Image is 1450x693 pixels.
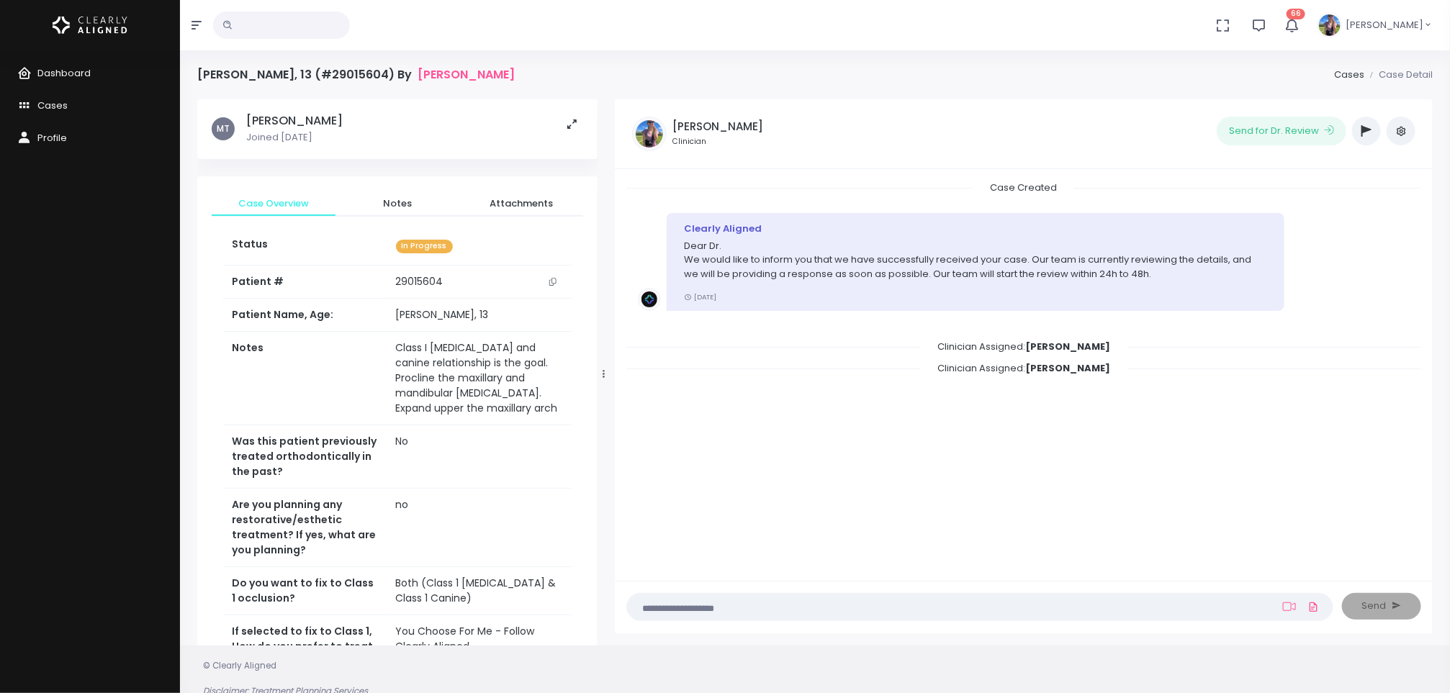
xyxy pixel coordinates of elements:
span: Clinician Assigned: [920,357,1127,379]
li: Case Detail [1364,68,1433,82]
a: [PERSON_NAME] [418,68,515,81]
th: Status [223,228,387,265]
p: Joined [DATE] [246,130,343,145]
th: If selected to fix to Class 1, How do you prefer to treat it? [223,615,387,679]
span: Attachments [471,196,572,211]
span: 66 [1287,9,1305,19]
small: [DATE] [684,292,716,302]
th: Patient # [223,265,387,299]
a: Add Loom Video [1280,601,1299,612]
td: Class I [MEDICAL_DATA] and canine relationship is the goal. Procline the maxillary and mandibular... [387,332,572,425]
span: In Progress [396,240,453,253]
h5: [PERSON_NAME] [672,120,763,133]
img: Header Avatar [1317,12,1343,38]
th: Was this patient previously treated orthodontically in the past? [223,425,387,489]
span: [PERSON_NAME] [1346,18,1423,32]
h4: [PERSON_NAME], 13 (#29015604) By [197,68,515,81]
a: Cases [1334,68,1364,81]
th: Patient Name, Age: [223,299,387,332]
span: Dashboard [37,66,91,80]
div: Clearly Aligned [684,222,1267,236]
th: Do you want to fix to Class 1 occlusion? [223,567,387,615]
h5: [PERSON_NAME] [246,114,343,128]
td: 29015604 [387,266,572,299]
span: Cases [37,99,68,112]
span: Case Overview [223,196,324,211]
th: Notes [223,332,387,425]
div: scrollable content [626,181,1421,566]
b: [PERSON_NAME] [1025,340,1110,353]
td: Both (Class 1 [MEDICAL_DATA] & Class 1 Canine) [387,567,572,615]
span: MT [212,117,235,140]
td: No [387,425,572,489]
td: You Choose For Me - Follow Clearly Aligned Recommendations [387,615,572,679]
span: Notes [347,196,448,211]
span: Profile [37,131,67,145]
span: Case Created [973,176,1074,199]
button: Send for Dr. Review [1217,117,1346,145]
td: no [387,489,572,567]
td: [PERSON_NAME], 13 [387,299,572,332]
b: [PERSON_NAME] [1025,361,1110,375]
div: scrollable content [197,99,598,650]
span: Clinician Assigned: [920,335,1127,358]
p: Dear Dr. We would like to inform you that we have successfully received your case. Our team is cu... [684,239,1267,281]
small: Clinician [672,136,763,148]
a: Add Files [1305,594,1322,620]
img: Logo Horizontal [53,10,127,40]
th: Are you planning any restorative/esthetic treatment? If yes, what are you planning? [223,489,387,567]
